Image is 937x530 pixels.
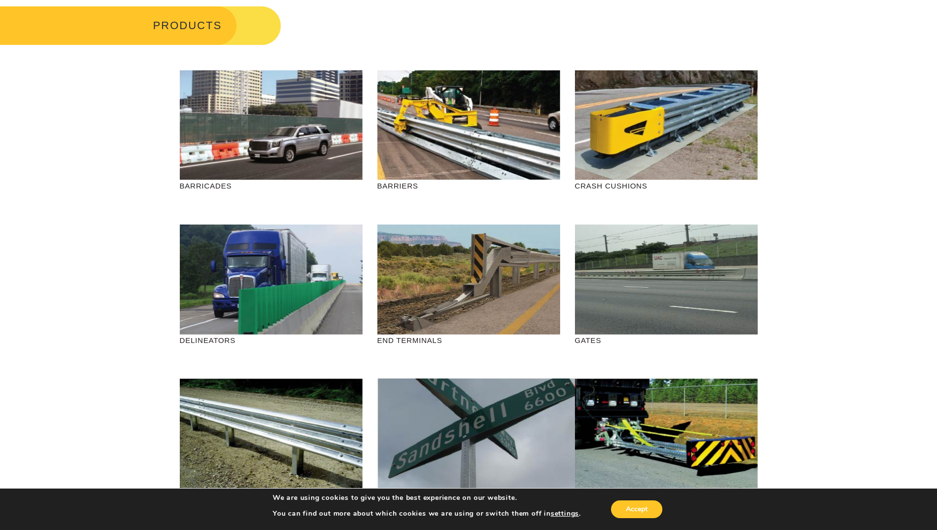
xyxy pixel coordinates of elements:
button: Accept [611,500,662,518]
p: GATES [575,335,758,346]
p: END TERMINALS [377,335,560,346]
p: DELINEATORS [180,335,363,346]
p: We are using cookies to give you the best experience on our website. [273,493,581,502]
p: BARRIERS [377,180,560,191]
p: CRASH CUSHIONS [575,180,758,191]
p: You can find out more about which cookies we are using or switch them off in . [273,509,581,518]
button: settings [551,509,579,518]
p: BARRICADES [180,180,363,191]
